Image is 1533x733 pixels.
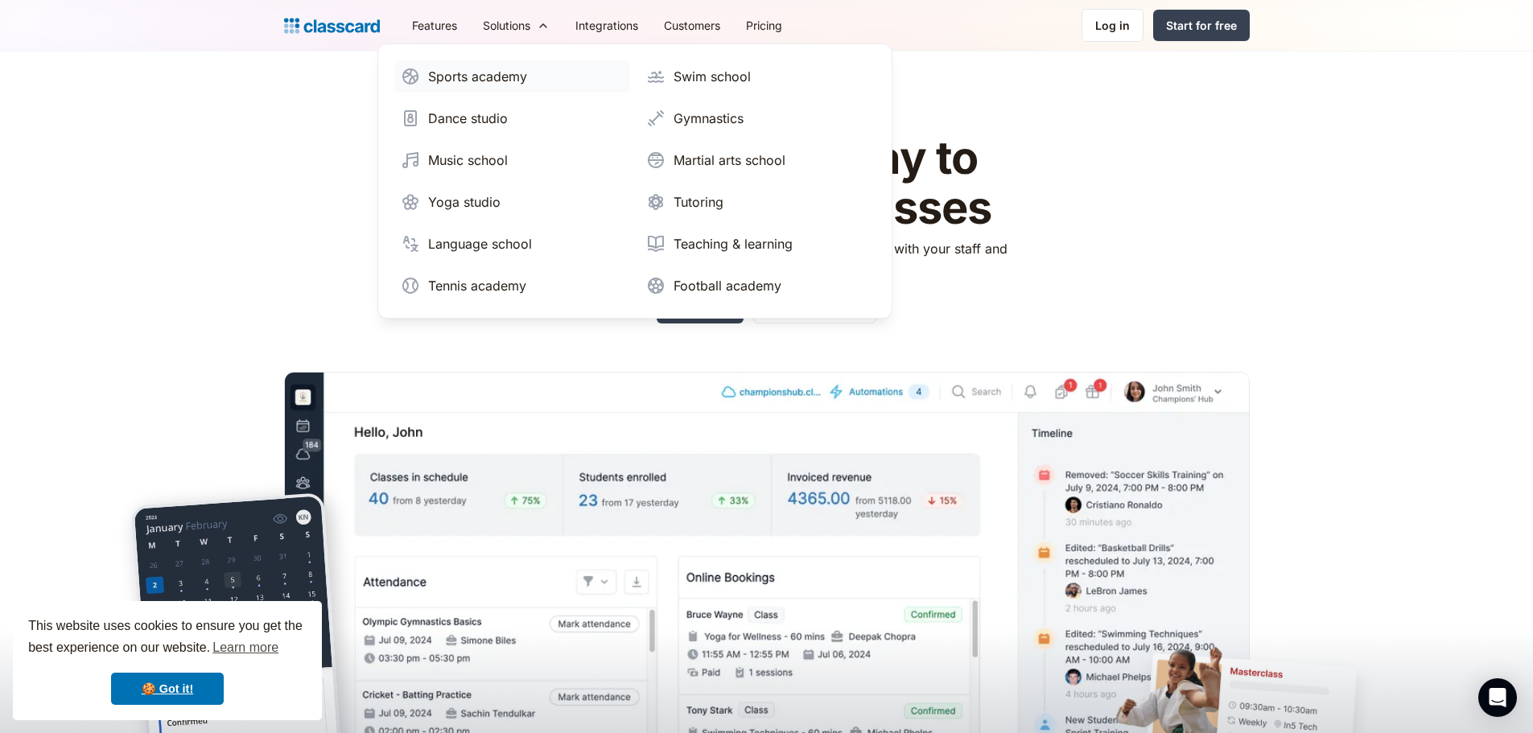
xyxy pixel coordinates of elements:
[6,23,251,147] iframe: profile
[428,192,501,212] div: Yoga studio
[563,7,651,43] a: Integrations
[1095,17,1130,34] div: Log in
[1166,17,1237,34] div: Start for free
[640,270,876,302] a: Football academy
[394,228,630,260] a: Language school
[394,144,630,176] a: Music school
[733,7,795,43] a: Pricing
[674,67,751,86] div: Swim school
[284,14,380,37] a: home
[210,636,281,660] a: learn more about cookies
[428,276,526,295] div: Tennis academy
[640,60,876,93] a: Swim school
[674,109,744,128] div: Gymnastics
[111,673,224,705] a: dismiss cookie message
[394,60,630,93] a: Sports academy
[13,601,322,720] div: cookieconsent
[377,43,892,319] nav: Solutions
[399,7,470,43] a: Features
[428,109,508,128] div: Dance studio
[428,150,508,170] div: Music school
[640,186,876,218] a: Tutoring
[640,144,876,176] a: Martial arts school
[674,276,781,295] div: Football academy
[1478,678,1517,717] div: Open Intercom Messenger
[674,150,785,170] div: Martial arts school
[394,186,630,218] a: Yoga studio
[428,234,532,253] div: Language school
[640,102,876,134] a: Gymnastics
[428,67,527,86] div: Sports academy
[1153,10,1250,41] a: Start for free
[674,234,793,253] div: Teaching & learning
[1082,9,1144,42] a: Log in
[651,7,733,43] a: Customers
[394,102,630,134] a: Dance studio
[640,228,876,260] a: Teaching & learning
[28,616,307,660] span: This website uses cookies to ensure you get the best experience on our website.
[483,17,530,34] div: Solutions
[470,7,563,43] div: Solutions
[394,270,630,302] a: Tennis academy
[674,192,723,212] div: Tutoring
